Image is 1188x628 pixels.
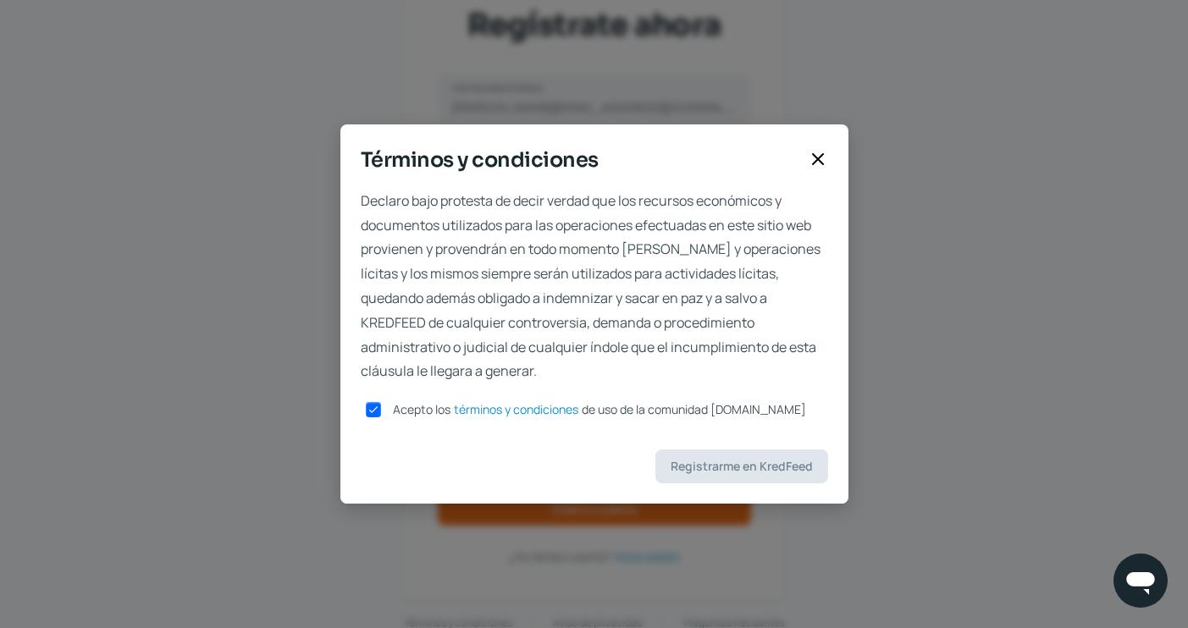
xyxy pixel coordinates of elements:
[454,404,578,416] a: términos y condiciones
[393,401,450,417] span: Acepto los
[655,449,828,483] button: Registrarme en KredFeed
[1124,564,1158,598] img: chatIcon
[361,189,828,383] span: Declaro bajo protesta de decir verdad que los recursos económicos y documentos utilizados para la...
[361,145,801,175] span: Términos y condiciones
[582,401,806,417] span: de uso de la comunidad [DOMAIN_NAME]
[671,460,813,472] span: Registrarme en KredFeed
